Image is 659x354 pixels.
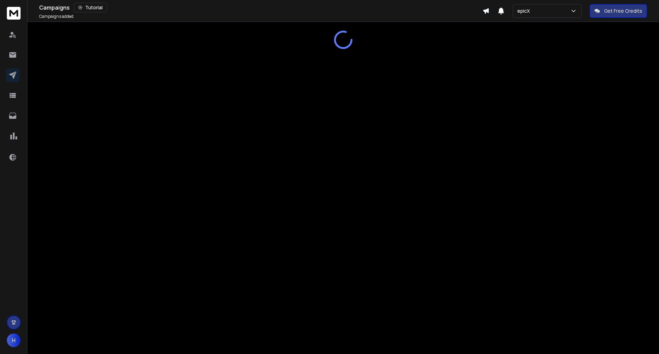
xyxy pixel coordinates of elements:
[74,3,107,12] button: Tutorial
[604,8,642,14] p: Get Free Credits
[590,4,647,18] button: Get Free Credits
[7,333,21,347] button: H
[39,3,483,12] div: Campaigns
[517,8,533,14] p: epicX
[39,14,73,19] p: Campaigns added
